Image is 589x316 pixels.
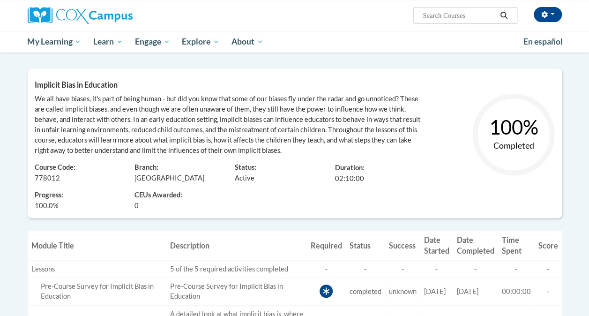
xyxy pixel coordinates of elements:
span: Course Code: [35,163,75,171]
span: Explore [182,36,219,47]
text: Completed [493,140,534,150]
th: Score [535,231,562,260]
span: About [231,36,263,47]
span: Branch: [134,163,158,171]
a: Cox Campus [28,7,196,24]
div: Pre-Course Survey for Implicit Bias in Education [31,282,163,301]
td: - [420,260,453,278]
div: Main menu [21,31,569,53]
span: We all have biases, it's part of being human - but did you know that some of our biases fly under... [35,95,420,154]
td: - [498,260,535,278]
td: - [346,260,385,278]
td: - [307,260,346,278]
span: Progress: [35,191,63,199]
th: Status [346,231,385,260]
span: Learn [93,36,123,47]
span: Status: [235,163,256,171]
a: En español [517,32,569,52]
a: My Learning [22,31,88,53]
button: Search [497,10,511,21]
a: About [225,31,269,53]
th: Time Spent [498,231,535,260]
th: Date Started [420,231,453,260]
span: En español [523,37,563,46]
span: Implicit Bias in Education [35,80,118,89]
span: [GEOGRAPHIC_DATA] [134,174,204,182]
a: Learn [87,31,129,53]
span: My Learning [27,36,81,47]
th: Required [307,231,346,260]
span: % [35,201,59,211]
th: Success [385,231,420,260]
text: 100% [489,115,538,139]
button: Account Settings [534,7,562,22]
span: CEUs Awarded: [134,190,221,201]
span: 00:00:00 [502,287,531,295]
td: - [385,260,420,278]
span: [DATE] [424,287,446,295]
span: - [547,265,549,273]
span: Duration: [335,164,365,172]
td: Pre-Course Survey for Implicit Bias in Education [166,278,307,306]
span: 02:10:00 [335,174,364,182]
span: 778012 [35,174,60,182]
span: - [547,287,549,295]
span: [DATE] [457,287,478,295]
a: Engage [129,31,176,53]
span: unknown [389,287,417,295]
span: 100.0 [35,202,53,210]
div: 5 of the 5 required activities completed [170,264,303,274]
th: Description [166,231,307,260]
input: Search Courses [422,10,497,21]
div: Lessons [31,264,163,274]
img: Cox Campus [28,7,133,24]
span: Engage [135,36,170,47]
td: - [453,260,498,278]
th: Date Completed [453,231,498,260]
span: Active [235,174,254,182]
span: completed [350,287,381,295]
a: Explore [176,31,225,53]
th: Module Title [28,231,166,260]
span: 0 [134,201,139,211]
